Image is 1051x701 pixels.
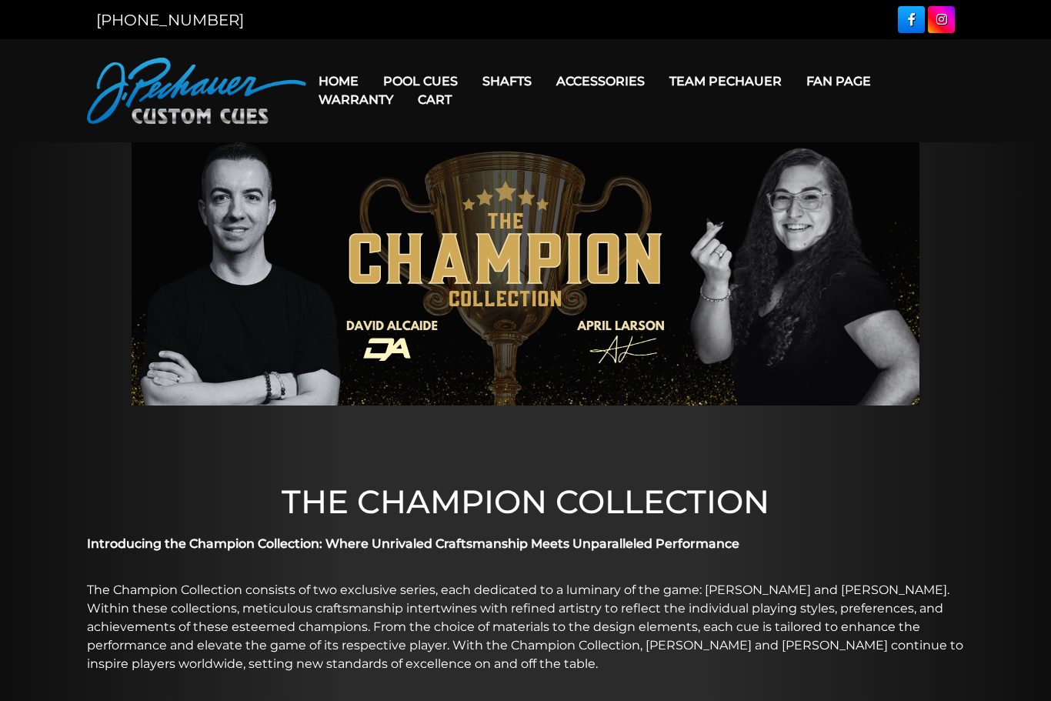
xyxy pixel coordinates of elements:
[544,62,657,101] a: Accessories
[794,62,883,101] a: Fan Page
[306,62,371,101] a: Home
[371,62,470,101] a: Pool Cues
[657,62,794,101] a: Team Pechauer
[306,80,405,119] a: Warranty
[87,58,306,124] img: Pechauer Custom Cues
[87,536,739,551] strong: Introducing the Champion Collection: Where Unrivaled Craftsmanship Meets Unparalleled Performance
[470,62,544,101] a: Shafts
[96,11,244,29] a: [PHONE_NUMBER]
[87,581,964,673] p: The Champion Collection consists of two exclusive series, each dedicated to a luminary of the gam...
[405,80,464,119] a: Cart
